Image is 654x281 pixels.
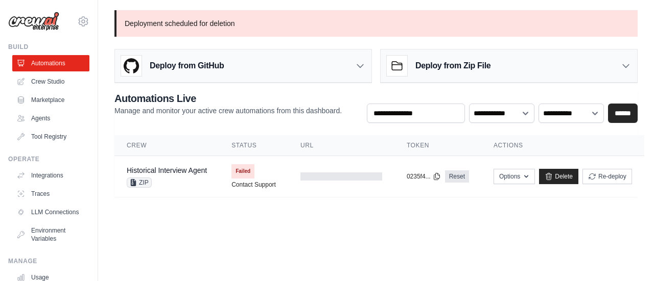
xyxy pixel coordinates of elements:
[394,135,481,156] th: Token
[231,164,254,178] span: Failed
[8,43,89,51] div: Build
[288,135,394,156] th: URL
[494,169,535,184] button: Options
[481,135,644,156] th: Actions
[445,170,469,183] a: Reset
[12,167,89,184] a: Integrations
[8,12,59,31] img: Logo
[121,56,142,76] img: GitHub Logo
[12,73,89,90] a: Crew Studio
[415,60,491,72] h3: Deploy from Zip File
[114,10,638,37] p: Deployment scheduled for deletion
[12,222,89,247] a: Environment Variables
[12,55,89,71] a: Automations
[127,177,152,188] span: ZIP
[12,92,89,108] a: Marketplace
[231,181,276,189] a: Contact Support
[114,106,342,116] p: Manage and monitor your active crew automations from this dashboard.
[219,135,288,156] th: Status
[539,169,578,184] a: Delete
[114,135,219,156] th: Crew
[8,155,89,163] div: Operate
[127,166,207,174] a: Historical Interview Agent
[407,172,441,181] button: 0235f4...
[8,257,89,265] div: Manage
[582,169,632,184] button: Re-deploy
[12,110,89,126] a: Agents
[12,186,89,202] a: Traces
[150,60,224,72] h3: Deploy from GitHub
[12,129,89,145] a: Tool Registry
[12,204,89,220] a: LLM Connections
[114,91,342,106] h2: Automations Live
